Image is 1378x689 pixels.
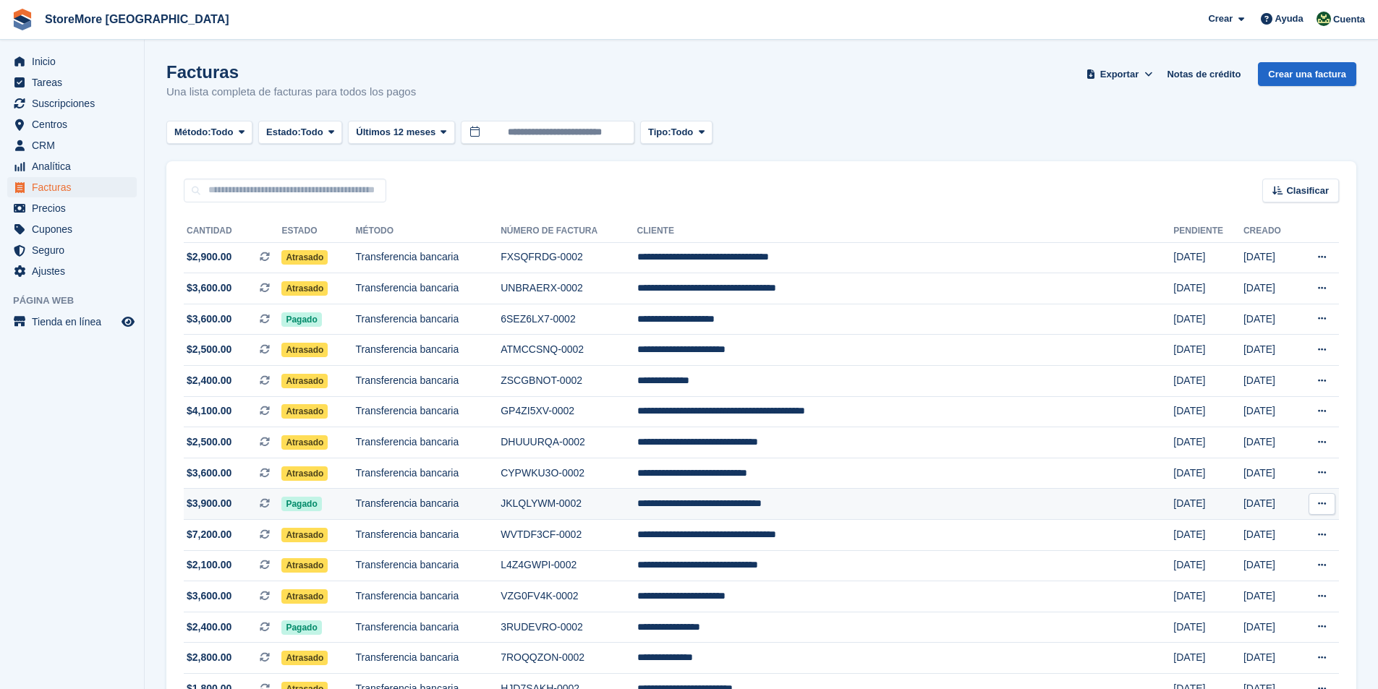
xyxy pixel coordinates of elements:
[1243,550,1296,581] td: [DATE]
[501,366,637,397] td: ZSCGBNOT-0002
[174,125,211,140] span: Método:
[1243,612,1296,643] td: [DATE]
[281,343,328,357] span: Atrasado
[356,396,501,427] td: Transferencia bancaria
[1173,304,1243,335] td: [DATE]
[1084,62,1156,86] button: Exportar
[501,489,637,520] td: JKLQLYWM-0002
[640,121,713,145] button: Tipo: Todo
[266,125,301,140] span: Estado:
[1173,520,1243,551] td: [DATE]
[187,650,231,665] span: $2,800.00
[1243,581,1296,612] td: [DATE]
[187,466,231,481] span: $3,600.00
[356,242,501,273] td: Transferencia bancaria
[7,312,137,332] a: menú
[281,558,328,573] span: Atrasado
[187,435,231,450] span: $2,500.00
[1333,12,1365,27] span: Cuenta
[671,125,693,140] span: Todo
[281,250,328,265] span: Atrasado
[1173,273,1243,304] td: [DATE]
[356,581,501,612] td: Transferencia bancaria
[1243,643,1296,674] td: [DATE]
[356,489,501,520] td: Transferencia bancaria
[32,312,119,332] span: Tienda en línea
[184,220,281,243] th: Cantidad
[281,620,321,635] span: Pagado
[187,557,231,573] span: $2,100.00
[281,651,328,665] span: Atrasado
[281,404,328,419] span: Atrasado
[1243,489,1296,520] td: [DATE]
[187,527,231,542] span: $7,200.00
[501,427,637,458] td: DHUUURQA-0002
[501,396,637,427] td: GP4ZI5XV-0002
[501,273,637,304] td: UNBRAERX-0002
[1173,220,1243,243] th: Pendiente
[1286,184,1329,198] span: Clasificar
[501,581,637,612] td: VZG0FV4K-0002
[648,125,671,140] span: Tipo:
[166,62,416,82] h1: Facturas
[356,458,501,489] td: Transferencia bancaria
[281,374,328,388] span: Atrasado
[1275,12,1303,26] span: Ayuda
[356,220,501,243] th: Método
[1243,242,1296,273] td: [DATE]
[211,125,234,140] span: Todo
[1173,242,1243,273] td: [DATE]
[1173,458,1243,489] td: [DATE]
[32,156,119,176] span: Analítica
[281,435,328,450] span: Atrasado
[7,240,137,260] a: menu
[1173,612,1243,643] td: [DATE]
[501,242,637,273] td: FXSQFRDG-0002
[7,51,137,72] a: menu
[1208,12,1233,26] span: Crear
[1243,335,1296,366] td: [DATE]
[1173,427,1243,458] td: [DATE]
[32,240,119,260] span: Seguro
[187,342,231,357] span: $2,500.00
[32,198,119,218] span: Precios
[281,312,321,327] span: Pagado
[39,7,235,31] a: StoreMore [GEOGRAPHIC_DATA]
[119,313,137,330] a: Vista previa de la tienda
[501,612,637,643] td: 3RUDEVRO-0002
[281,589,328,604] span: Atrasado
[187,312,231,327] span: $3,600.00
[281,281,328,296] span: Atrasado
[1243,427,1296,458] td: [DATE]
[1317,12,1331,26] img: Claudia Cortes
[501,458,637,489] td: CYPWKU3O-0002
[1243,220,1296,243] th: Creado
[187,249,231,265] span: $2,900.00
[187,496,231,511] span: $3,900.00
[356,612,501,643] td: Transferencia bancaria
[258,121,342,145] button: Estado: Todo
[7,72,137,93] a: menu
[356,304,501,335] td: Transferencia bancaria
[637,220,1174,243] th: Cliente
[356,366,501,397] td: Transferencia bancaria
[501,550,637,581] td: L4Z4GWPI-0002
[501,335,637,366] td: ATMCCSNQ-0002
[356,550,501,581] td: Transferencia bancaria
[356,335,501,366] td: Transferencia bancaria
[32,114,119,134] span: Centros
[356,520,501,551] td: Transferencia bancaria
[281,220,355,243] th: Estado
[166,84,416,100] p: Una lista completa de facturas para todos los pagos
[187,373,231,388] span: $2,400.00
[32,219,119,239] span: Cupones
[7,177,137,197] a: menu
[7,198,137,218] a: menu
[1173,550,1243,581] td: [DATE]
[356,643,501,674] td: Transferencia bancaria
[356,273,501,304] td: Transferencia bancaria
[7,114,137,134] a: menu
[281,466,328,481] span: Atrasado
[356,125,435,140] span: Últimos 12 meses
[32,51,119,72] span: Inicio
